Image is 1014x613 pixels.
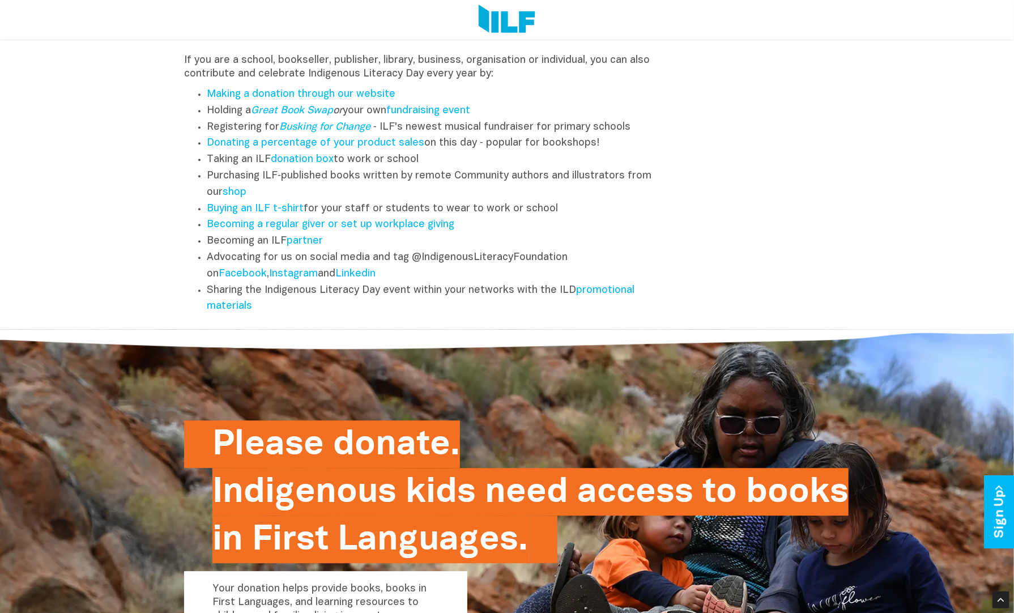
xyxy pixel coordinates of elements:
[207,233,664,250] li: Becoming an ILF
[251,106,343,116] em: or
[207,138,424,148] a: Donating a percentage of your product sales
[992,591,1009,608] div: Scroll Back to Top
[207,204,304,214] a: Buying an ILF t-shirt
[223,188,246,197] a: shop
[207,120,664,136] li: Registering for ‑ ILF's newest musical fundraiser for primary schools
[479,5,535,35] img: Logo
[279,122,370,132] a: Busking for Change
[212,420,849,563] h2: Please donate. Indigenous kids need access to books in First Languages.
[386,106,470,116] a: fundraising event
[251,106,333,116] a: Great Book Swap
[207,90,395,99] a: Making a donation through our website
[207,283,664,316] li: Sharing the Indigenous Literacy Day event within your networks with the ILD
[335,269,376,279] a: Linkedin
[207,220,454,229] a: Becoming a regular giver or set up workplace giving
[207,103,664,120] li: Holding a your own
[184,54,664,81] p: If you are a school, bookseller, publisher, library, business, organisation or individual, you ca...
[207,168,664,201] li: Purchasing ILF‑published books written by remote Community authors and illustrators from our
[271,155,334,164] a: donation box
[207,201,664,218] li: for your staff or students to wear to work or school
[287,236,323,246] a: partner
[269,269,318,279] a: Instagram
[219,269,267,279] a: Facebook
[207,152,664,168] li: Taking an ILF to work or school
[207,135,664,152] li: on this day ‑ popular for bookshops!
[207,250,664,283] li: Advocating for us on social media and tag @IndigenousLiteracyFoundation on , and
